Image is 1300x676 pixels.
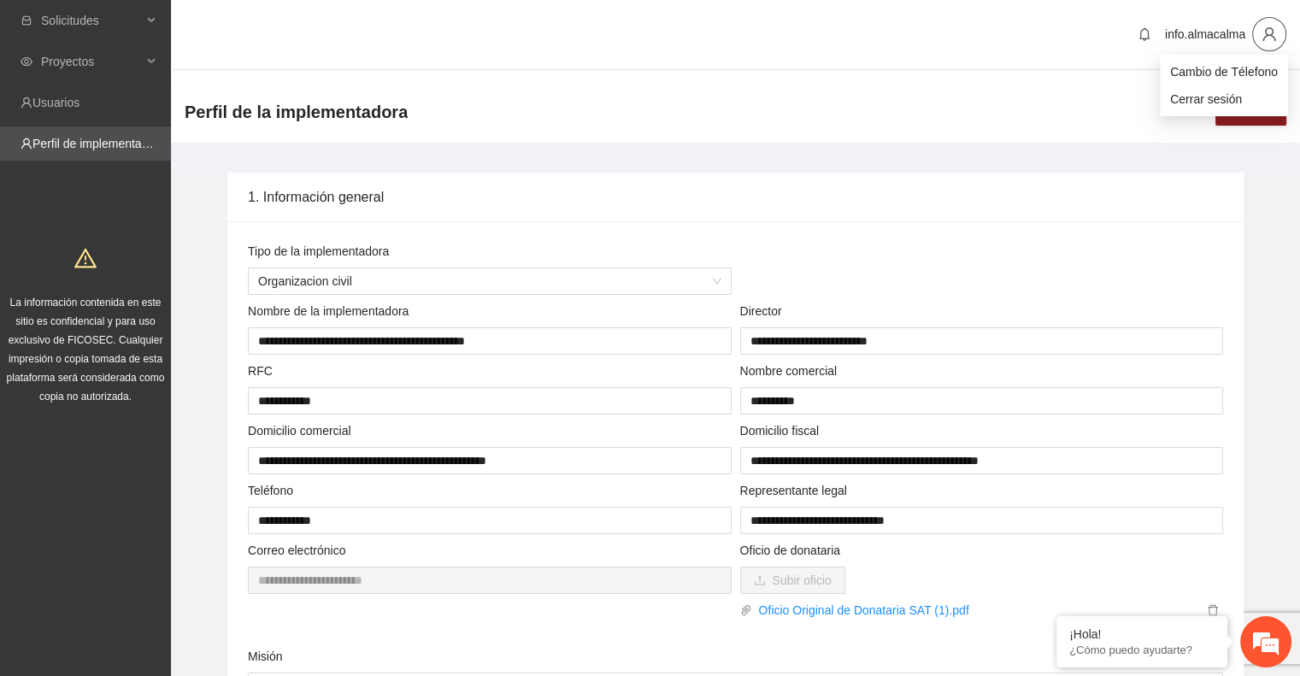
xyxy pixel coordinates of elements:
[740,302,782,320] label: Director
[248,242,389,261] label: Tipo de la implementadora
[21,56,32,68] span: eye
[248,421,351,440] label: Domicilio comercial
[21,15,32,26] span: inbox
[74,247,97,269] span: warning
[185,98,408,126] span: Perfil de la implementadora
[752,601,1203,620] a: Oficio Original de Donataria SAT (1).pdf
[258,268,721,294] span: Organizacion civil
[740,541,841,560] label: Oficio de donataria
[1203,604,1222,616] span: delete
[248,647,282,666] label: Misión
[99,228,236,401] span: Estamos en línea.
[280,9,321,50] div: Minimizar ventana de chat en vivo
[740,604,752,616] span: paper-clip
[1165,27,1245,41] span: info.almacalma
[740,421,820,440] label: Domicilio fiscal
[7,297,165,403] span: La información contenida en este sitio es confidencial y para uso exclusivo de FICOSEC. Cualquier...
[32,137,166,150] a: Perfil de implementadora
[41,44,142,79] span: Proyectos
[1069,627,1215,641] div: ¡Hola!
[1170,90,1278,109] span: Cerrar sesión
[32,96,79,109] a: Usuarios
[9,467,326,526] textarea: Escriba su mensaje y pulse “Intro”
[248,481,293,500] label: Teléfono
[41,3,142,38] span: Solicitudes
[740,573,845,587] span: uploadSubir oficio
[1203,601,1223,620] button: delete
[248,173,1223,221] div: 1. Información general
[740,362,838,380] label: Nombre comercial
[248,541,345,560] label: Correo electrónico
[1132,27,1157,41] span: bell
[248,302,409,320] label: Nombre de la implementadora
[1069,644,1215,656] p: ¿Cómo puedo ayudarte?
[1131,21,1158,48] button: bell
[1253,26,1285,42] span: user
[740,481,847,500] label: Representante legal
[1252,17,1286,51] button: user
[1170,62,1278,81] span: Cambio de Télefono
[740,567,845,594] button: uploadSubir oficio
[89,87,287,109] div: Chatee con nosotros ahora
[248,362,273,380] label: RFC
